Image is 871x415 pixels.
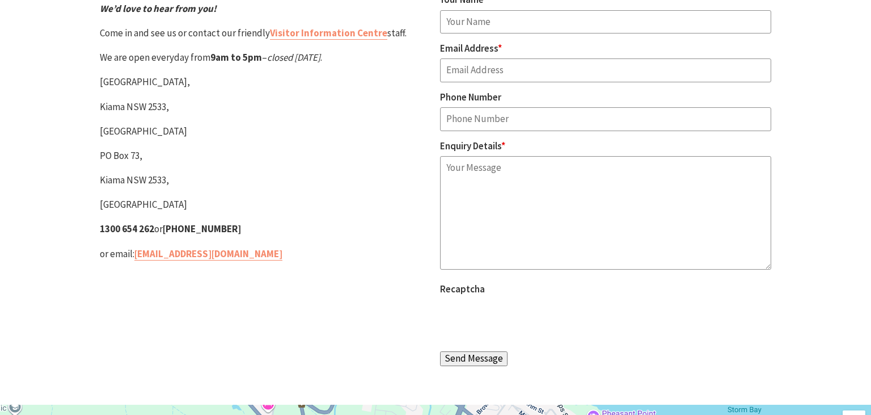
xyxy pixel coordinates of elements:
[267,51,320,64] em: closed [DATE]
[210,51,262,64] strong: 9am to 5pm
[100,26,431,41] p: Come in and see us or contact our friendly staff.
[440,140,505,152] label: Enquiry Details
[100,173,431,188] p: Kiama NSW 2533,
[440,107,771,131] input: Phone Number
[270,27,387,40] a: Visitor Information Centre
[100,148,431,164] p: PO Box 73,
[100,50,431,65] p: We are open everyday from – .
[100,221,431,237] p: or
[440,58,771,82] input: Email Address
[100,124,431,139] p: [GEOGRAPHIC_DATA]
[100,246,431,262] p: or email:
[440,283,485,295] label: Recaptcha
[440,42,502,55] label: Email Address
[100,74,431,90] p: [GEOGRAPHIC_DATA],
[440,10,771,34] input: Your Name
[163,223,241,235] strong: [PHONE_NUMBER]
[440,299,612,343] iframe: reCAPTCHA
[100,197,431,212] p: [GEOGRAPHIC_DATA]
[100,223,154,235] strong: 1300 654 262
[440,91,501,103] label: Phone Number
[440,351,508,366] input: Send Message
[100,99,431,115] p: Kiama NSW 2533,
[134,248,282,261] a: [EMAIL_ADDRESS][DOMAIN_NAME]
[100,2,217,15] em: We’d love to hear from you!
